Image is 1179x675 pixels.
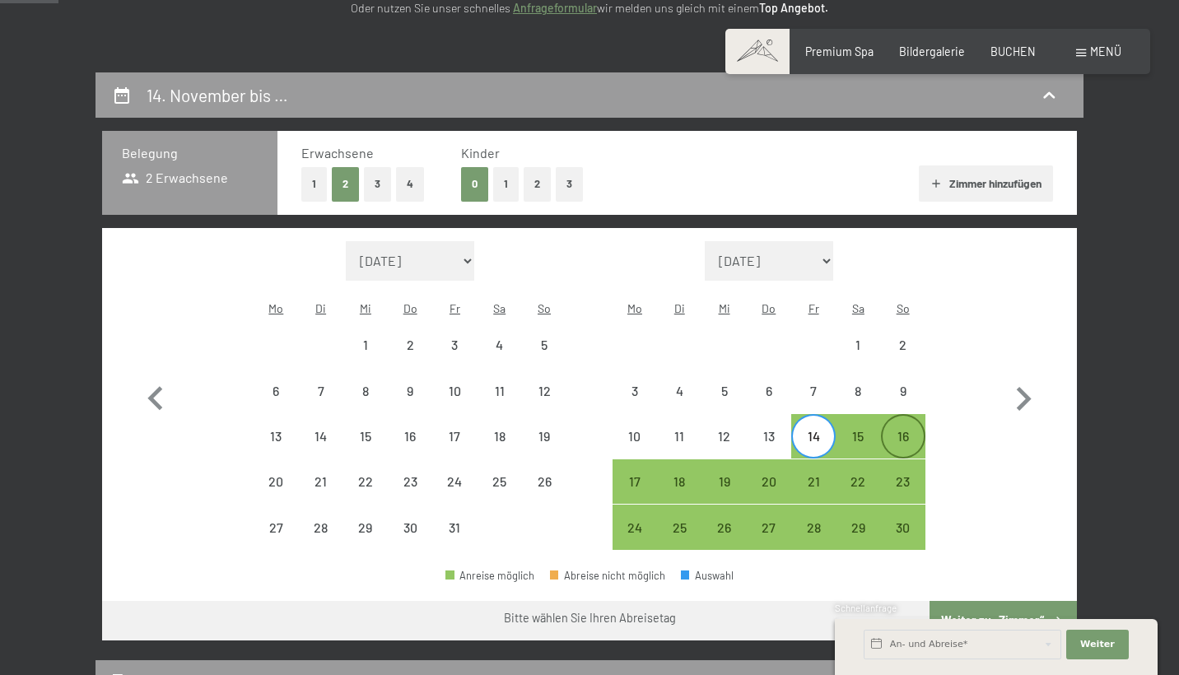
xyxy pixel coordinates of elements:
[434,521,475,562] div: 31
[762,301,776,315] abbr: Donnerstag
[388,369,432,413] div: Thu Oct 09 2025
[614,384,655,426] div: 3
[343,414,388,459] div: Wed Oct 15 2025
[701,369,746,413] div: Abreise nicht möglich
[659,384,700,426] div: 4
[332,167,359,201] button: 2
[445,570,534,581] div: Anreise möglich
[836,323,880,367] div: Abreise nicht möglich
[657,505,701,549] div: Abreise möglich
[657,459,701,504] div: Abreise möglich
[432,505,477,549] div: Fri Oct 31 2025
[478,459,522,504] div: Sat Oct 25 2025
[747,505,791,549] div: Abreise möglich
[396,167,424,201] button: 4
[837,475,878,516] div: 22
[881,505,925,549] div: Abreise möglich
[881,369,925,413] div: Sun Nov 09 2025
[298,505,343,549] div: Abreise nicht möglich
[479,384,520,426] div: 11
[522,414,566,459] div: Abreise nicht möglich
[432,505,477,549] div: Abreise nicht möglich
[793,384,834,426] div: 7
[389,384,431,426] div: 9
[389,475,431,516] div: 23
[791,369,836,413] div: Fri Nov 07 2025
[360,301,371,315] abbr: Mittwoch
[701,459,746,504] div: Wed Nov 19 2025
[434,384,475,426] div: 10
[836,459,880,504] div: Abreise möglich
[479,430,520,471] div: 18
[703,521,744,562] div: 26
[791,459,836,504] div: Abreise möglich
[1000,241,1047,551] button: Nächster Monat
[478,369,522,413] div: Abreise nicht möglich
[254,369,298,413] div: Mon Oct 06 2025
[403,301,417,315] abbr: Donnerstag
[524,430,565,471] div: 19
[613,459,657,504] div: Abreise möglich
[883,521,924,562] div: 30
[556,167,583,201] button: 3
[122,144,258,162] h3: Belegung
[836,369,880,413] div: Abreise nicht möglich
[345,384,386,426] div: 8
[301,167,327,201] button: 1
[805,44,874,58] a: Premium Spa
[298,505,343,549] div: Tue Oct 28 2025
[897,301,910,315] abbr: Sonntag
[522,414,566,459] div: Sun Oct 19 2025
[881,505,925,549] div: Sun Nov 30 2025
[747,414,791,459] div: Thu Nov 13 2025
[479,475,520,516] div: 25
[389,430,431,471] div: 16
[657,369,701,413] div: Abreise nicht möglich
[837,384,878,426] div: 8
[345,521,386,562] div: 29
[791,505,836,549] div: Abreise möglich
[1066,630,1129,659] button: Weiter
[432,414,477,459] div: Fri Oct 17 2025
[298,414,343,459] div: Abreise nicht möglich
[343,369,388,413] div: Abreise nicht möglich
[614,475,655,516] div: 17
[881,323,925,367] div: Abreise nicht möglich
[613,414,657,459] div: Mon Nov 10 2025
[883,384,924,426] div: 9
[748,521,790,562] div: 27
[300,430,341,471] div: 14
[255,475,296,516] div: 20
[836,505,880,549] div: Abreise möglich
[881,414,925,459] div: Sun Nov 16 2025
[478,459,522,504] div: Abreise nicht möglich
[254,459,298,504] div: Mon Oct 20 2025
[657,459,701,504] div: Tue Nov 18 2025
[388,505,432,549] div: Abreise nicht möglich
[747,459,791,504] div: Abreise möglich
[836,414,880,459] div: Abreise möglich
[747,369,791,413] div: Thu Nov 06 2025
[522,323,566,367] div: Sun Oct 05 2025
[504,610,676,626] div: Bitte wählen Sie Ihren Abreisetag
[389,338,431,379] div: 2
[388,323,432,367] div: Thu Oct 02 2025
[791,505,836,549] div: Fri Nov 28 2025
[793,521,834,562] div: 28
[432,459,477,504] div: Abreise nicht möglich
[254,505,298,549] div: Mon Oct 27 2025
[748,430,790,471] div: 13
[613,414,657,459] div: Abreise nicht möglich
[836,459,880,504] div: Sat Nov 22 2025
[132,241,179,551] button: Vorheriger Monat
[627,301,642,315] abbr: Montag
[343,459,388,504] div: Abreise nicht möglich
[657,414,701,459] div: Tue Nov 11 2025
[522,369,566,413] div: Sun Oct 12 2025
[388,369,432,413] div: Abreise nicht möglich
[478,323,522,367] div: Abreise nicht möglich
[432,414,477,459] div: Abreise nicht möglich
[432,323,477,367] div: Abreise nicht möglich
[793,430,834,471] div: 14
[122,169,228,187] span: 2 Erwachsene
